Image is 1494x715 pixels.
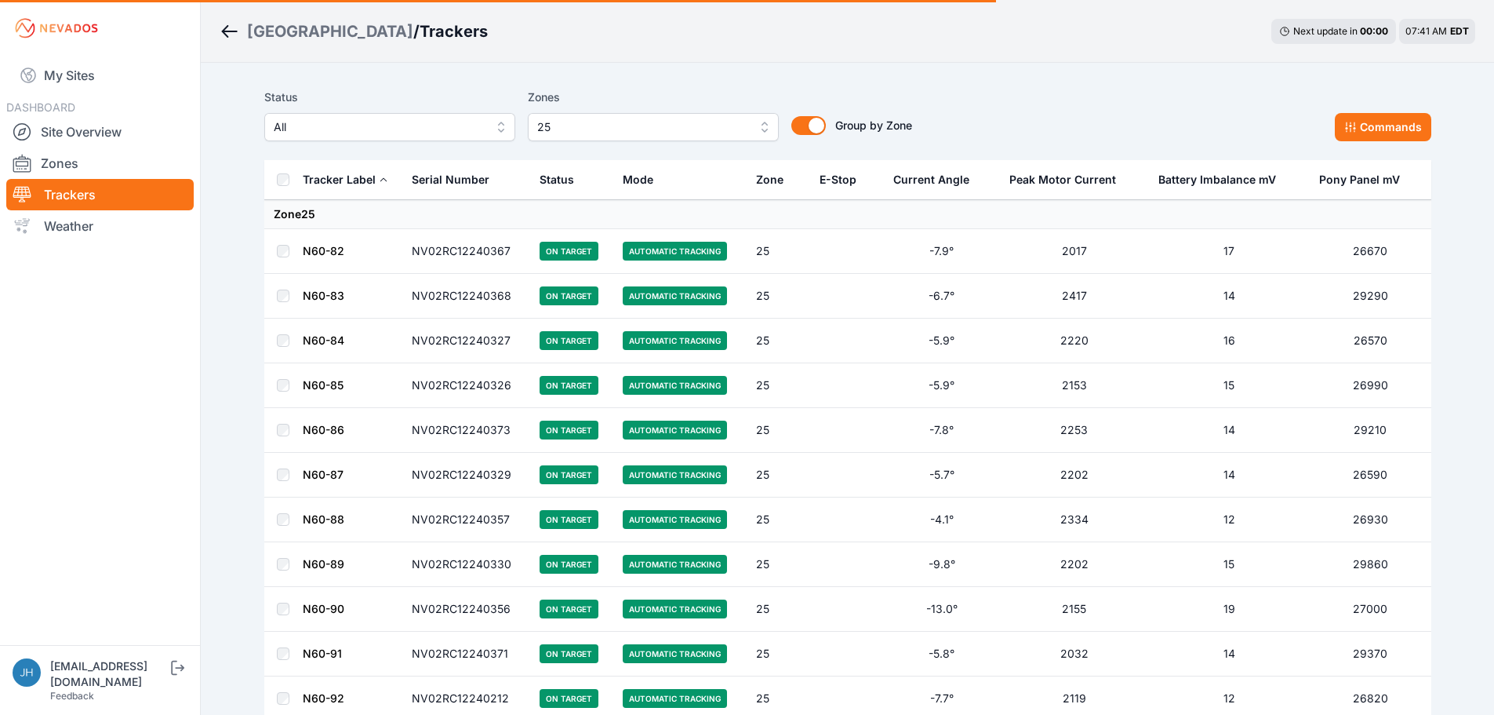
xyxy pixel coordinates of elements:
[540,172,574,188] div: Status
[1450,25,1469,37] span: EDT
[1360,25,1388,38] div: 00 : 00
[264,113,515,141] button: All
[884,363,1000,408] td: -5.9°
[747,542,810,587] td: 25
[303,423,344,436] a: N60-86
[303,557,344,571] a: N60-89
[6,116,194,148] a: Site Overview
[884,319,1000,363] td: -5.9°
[747,587,810,632] td: 25
[1149,408,1310,453] td: 14
[528,113,779,141] button: 25
[820,161,869,199] button: E-Stop
[303,161,388,199] button: Tracker Label
[884,408,1000,453] td: -7.8°
[747,363,810,408] td: 25
[623,465,727,484] span: Automatic Tracking
[1000,542,1149,587] td: 2202
[893,161,982,199] button: Current Angle
[623,376,727,395] span: Automatic Tracking
[1158,161,1289,199] button: Battery Imbalance mV
[884,632,1000,677] td: -5.8°
[747,453,810,498] td: 25
[402,453,530,498] td: NV02RC12240329
[13,16,100,41] img: Nevados
[412,161,502,199] button: Serial Number
[623,600,727,618] span: Automatic Tracking
[1000,498,1149,542] td: 2334
[220,11,488,52] nav: Breadcrumb
[1319,161,1412,199] button: Pony Panel mV
[537,118,747,137] span: 25
[1149,363,1310,408] td: 15
[1310,453,1430,498] td: 26590
[412,172,489,188] div: Serial Number
[1310,408,1430,453] td: 29210
[540,689,598,708] span: On Target
[413,20,420,42] span: /
[540,161,587,199] button: Status
[402,229,530,274] td: NV02RC12240367
[540,555,598,574] span: On Target
[623,644,727,663] span: Automatic Tracking
[1310,498,1430,542] td: 26930
[303,244,344,257] a: N60-82
[623,421,727,440] span: Automatic Tracking
[623,510,727,529] span: Automatic Tracking
[303,289,344,302] a: N60-83
[303,378,344,392] a: N60-85
[303,691,344,705] a: N60-92
[1000,363,1149,408] td: 2153
[540,286,598,305] span: On Target
[274,118,484,137] span: All
[884,587,1000,632] td: -13.0°
[540,331,598,350] span: On Target
[13,658,41,687] img: jhaberkorn@invenergy.com
[540,600,598,618] span: On Target
[1158,172,1276,188] div: Battery Imbalance mV
[1000,632,1149,677] td: 2032
[402,319,530,363] td: NV02RC12240327
[1149,632,1310,677] td: 14
[747,632,810,677] td: 25
[747,229,810,274] td: 25
[756,172,783,188] div: Zone
[528,88,779,107] label: Zones
[623,172,653,188] div: Mode
[756,161,796,199] button: Zone
[1000,587,1149,632] td: 2155
[1149,274,1310,319] td: 14
[6,57,194,94] a: My Sites
[540,376,598,395] span: On Target
[1149,453,1310,498] td: 14
[402,363,530,408] td: NV02RC12240326
[303,602,344,615] a: N60-90
[540,242,598,261] span: On Target
[1149,498,1310,542] td: 12
[402,274,530,319] td: NV02RC12240368
[1310,632,1430,677] td: 29370
[540,644,598,663] span: On Target
[884,542,1000,587] td: -9.8°
[623,331,727,350] span: Automatic Tracking
[623,689,727,708] span: Automatic Tracking
[1310,274,1430,319] td: 29290
[835,119,912,132] span: Group by Zone
[747,408,810,453] td: 25
[540,465,598,484] span: On Target
[303,172,376,188] div: Tracker Label
[402,587,530,632] td: NV02RC12240356
[1293,25,1358,37] span: Next update in
[747,498,810,542] td: 25
[1000,274,1149,319] td: 2417
[1319,172,1400,188] div: Pony Panel mV
[6,100,75,114] span: DASHBOARD
[1149,587,1310,632] td: 19
[420,20,488,42] h3: Trackers
[1310,319,1430,363] td: 26570
[6,179,194,210] a: Trackers
[50,658,168,690] div: [EMAIL_ADDRESS][DOMAIN_NAME]
[1009,172,1116,188] div: Peak Motor Current
[884,498,1000,542] td: -4.1°
[303,647,342,660] a: N60-91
